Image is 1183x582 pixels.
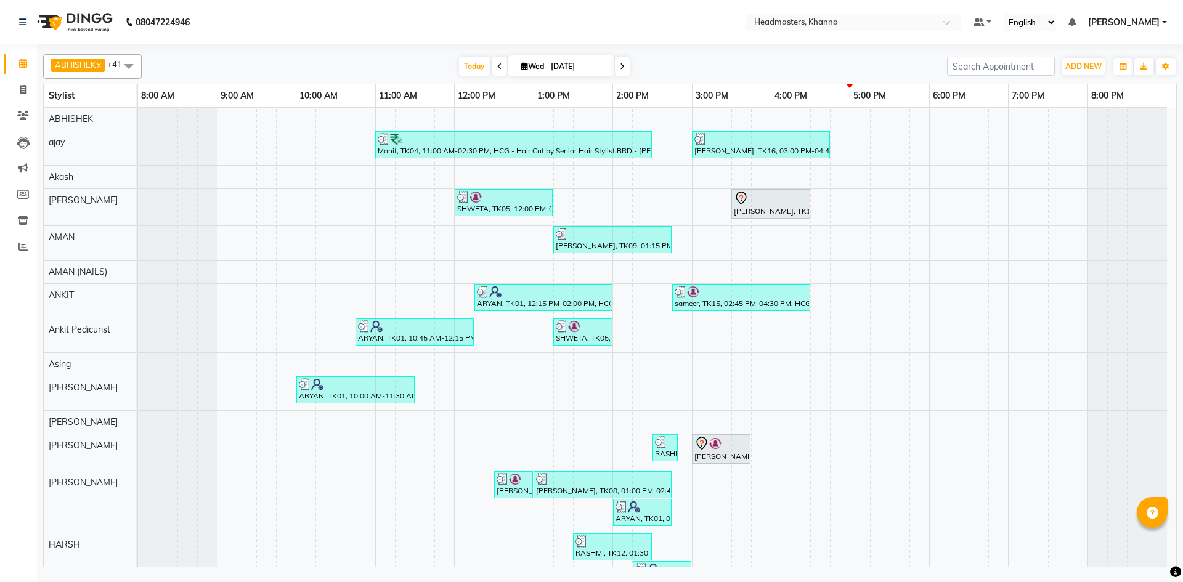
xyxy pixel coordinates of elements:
iframe: chat widget [1131,533,1171,570]
div: [PERSON_NAME], TK09, 01:15 PM-02:45 PM, REP-FC-BIO - Bio Light Miracle Facial (For Brightening, L... [555,228,670,251]
a: 4:00 PM [771,87,810,105]
a: 1:00 PM [534,87,573,105]
span: Akash [49,171,73,182]
a: 9:00 AM [217,87,257,105]
span: [PERSON_NAME] [49,195,118,206]
div: [PERSON_NAME], TK18, 03:00 PM-03:45 PM, CLP-O3 EXP - O3+ Express Cleanup [693,436,749,462]
a: x [96,60,101,70]
span: AMAN (NAILS) [49,266,107,277]
a: 8:00 PM [1088,87,1127,105]
a: 8:00 AM [138,87,177,105]
div: RASHMI, TK12, 01:30 PM-02:30 PM, HCL - Hair Cut by Senior Hair Stylist [574,535,651,559]
span: Today [459,57,490,76]
span: [PERSON_NAME] [49,382,118,393]
div: Mohit, TK04, 11:00 AM-02:30 PM, HCG - Hair Cut by Senior Hair Stylist,BRD - [PERSON_NAME],O3-MSK-... [376,133,651,156]
span: Ankit Pedicurist [49,324,110,335]
div: [PERSON_NAME], TK19, 03:30 PM-04:30 PM, HCL - Hair Cut by Senior Hair Stylist [733,191,809,217]
a: 5:00 PM [850,87,889,105]
button: ADD NEW [1062,58,1105,75]
span: HARSH [49,539,80,550]
div: ARYAN, TK01, 10:00 AM-11:30 AM, MC2 - Manicure Premium,PC2 - Pedicures Premium [298,378,413,402]
span: +41 [107,59,131,69]
div: SHWETA, TK05, 01:15 PM-02:00 PM, PC1 - Pedicures Classic [555,320,611,344]
span: Asing [49,358,71,370]
a: 10:00 AM [296,87,341,105]
input: Search Appointment [947,57,1055,76]
div: ARYAN, TK01, 10:45 AM-12:15 PM, PC2 - Pedicures Premium,MC2 - Manicure Premium [357,320,473,344]
span: Stylist [49,90,75,101]
div: ARYAN, TK01, 02:00 PM-02:45 PM, BRD - [PERSON_NAME] [614,501,670,524]
a: 2:00 PM [613,87,652,105]
span: [PERSON_NAME] [49,440,118,451]
div: [PERSON_NAME], TK08, 01:00 PM-02:45 PM, BRD - [PERSON_NAME],HCG - Hair Cut by Senior Hair Stylist [535,473,670,496]
a: 12:00 PM [455,87,498,105]
span: Wed [518,62,547,71]
span: [PERSON_NAME] [49,416,118,427]
img: logo [31,5,116,39]
a: 6:00 PM [930,87,969,105]
span: [PERSON_NAME] [49,477,118,488]
span: ABHISHEK [55,60,96,70]
div: [PERSON_NAME], TK07, 12:30 PM-01:00 PM, HCG-B - BABY BOY HAIR CUT [495,473,532,496]
a: 3:00 PM [693,87,731,105]
span: ajay [49,137,65,148]
div: SHWETA, TK05, 12:00 PM-01:15 PM, RT-ES - Essensity Root Touchup(one inch only) [456,191,551,214]
span: ADD NEW [1065,62,1102,71]
span: [PERSON_NAME] [1088,16,1160,29]
span: ABHISHEK [49,113,93,124]
div: sameer, TK15, 02:45 PM-04:30 PM, HCG - Hair Cut by Senior Hair Stylist,BRD - [PERSON_NAME] [673,286,809,309]
div: [PERSON_NAME], TK16, 03:00 PM-04:45 PM, HCG - Hair Cut by Senior Hair Stylist,BRD - [PERSON_NAME] [693,133,829,156]
span: ANKIT [49,289,74,301]
b: 08047224946 [136,5,190,39]
span: AMAN [49,232,75,243]
div: RASHMI, TK12, 02:30 PM-02:50 PM, TH-EB - Eyebrows,TH-UL - [GEOGRAPHIC_DATA] [654,436,677,459]
div: ARYAN, TK01, 12:15 PM-02:00 PM, HCG - Hair Cut by Senior Hair Stylist,BRD - [PERSON_NAME] [476,286,611,309]
a: 7:00 PM [1009,87,1047,105]
input: 2025-09-03 [547,57,609,76]
a: 11:00 AM [376,87,420,105]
